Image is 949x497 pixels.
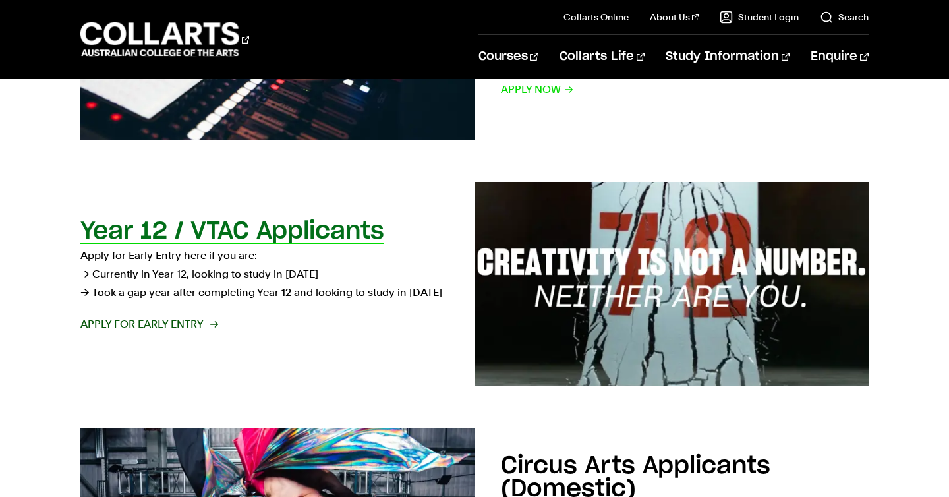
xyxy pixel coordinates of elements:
a: Enquire [811,35,868,78]
a: About Us [650,11,699,24]
a: Courses [478,35,538,78]
a: Collarts Online [563,11,629,24]
a: Search [820,11,869,24]
a: Collarts Life [560,35,645,78]
span: Apply now [501,80,574,99]
p: Apply for Early Entry here if you are: → Currently in Year 12, looking to study in [DATE] → Took ... [80,247,448,302]
span: Apply for Early Entry [80,315,217,334]
a: Student Login [720,11,799,24]
a: Study Information [666,35,790,78]
a: Year 12 / VTAC Applicants Apply for Early Entry here if you are:→ Currently in Year 12, looking t... [80,182,868,386]
h2: Year 12 / VTAC Applicants [80,219,384,243]
div: Go to homepage [80,20,249,58]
